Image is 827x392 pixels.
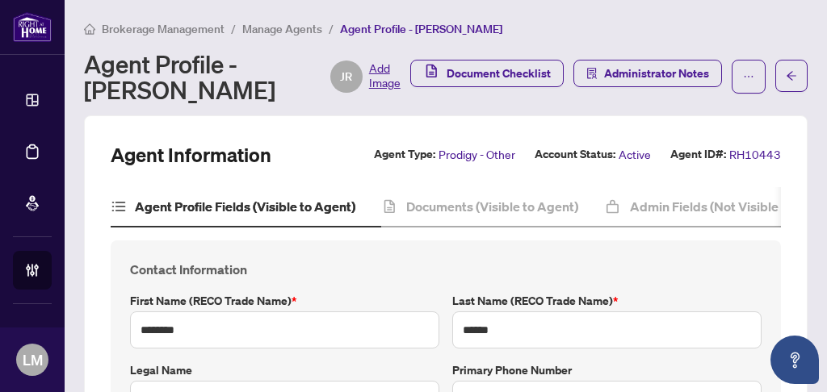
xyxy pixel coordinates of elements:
span: arrow-left [786,70,797,81]
span: Manage Agents [242,22,322,36]
span: Administrator Notes [604,60,709,86]
button: Document Checklist [410,60,564,87]
span: solution [586,68,598,79]
h4: Agent Profile Fields (Visible to Agent) [135,197,355,216]
span: Agent Profile - [PERSON_NAME] [340,22,502,36]
span: JR [340,68,352,85]
span: Prodigy - Other [439,145,515,164]
li: / [231,19,236,38]
div: Agent Profile - [PERSON_NAME] [84,51,401,102]
h4: Contact Information [130,260,762,279]
span: Brokerage Management [102,22,225,36]
span: ellipsis [743,71,754,82]
span: RH10443 [729,145,781,164]
h2: Agent Information [111,142,271,168]
span: LM [23,348,43,371]
label: First Name (RECO Trade Name) [130,292,439,310]
span: home [84,23,95,35]
img: logo [13,12,52,42]
span: Document Checklist [447,60,551,86]
button: Open asap [770,336,819,384]
button: Administrator Notes [573,60,722,87]
span: Active [619,145,651,164]
label: Agent ID#: [670,145,726,164]
span: Add Image [369,60,401,93]
h4: Documents (Visible to Agent) [406,197,578,216]
label: Account Status: [535,145,615,164]
label: Last Name (RECO Trade Name) [452,292,762,310]
li: / [329,19,334,38]
label: Legal Name [130,361,439,379]
label: Primary Phone Number [452,361,762,379]
label: Agent Type: [374,145,435,164]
